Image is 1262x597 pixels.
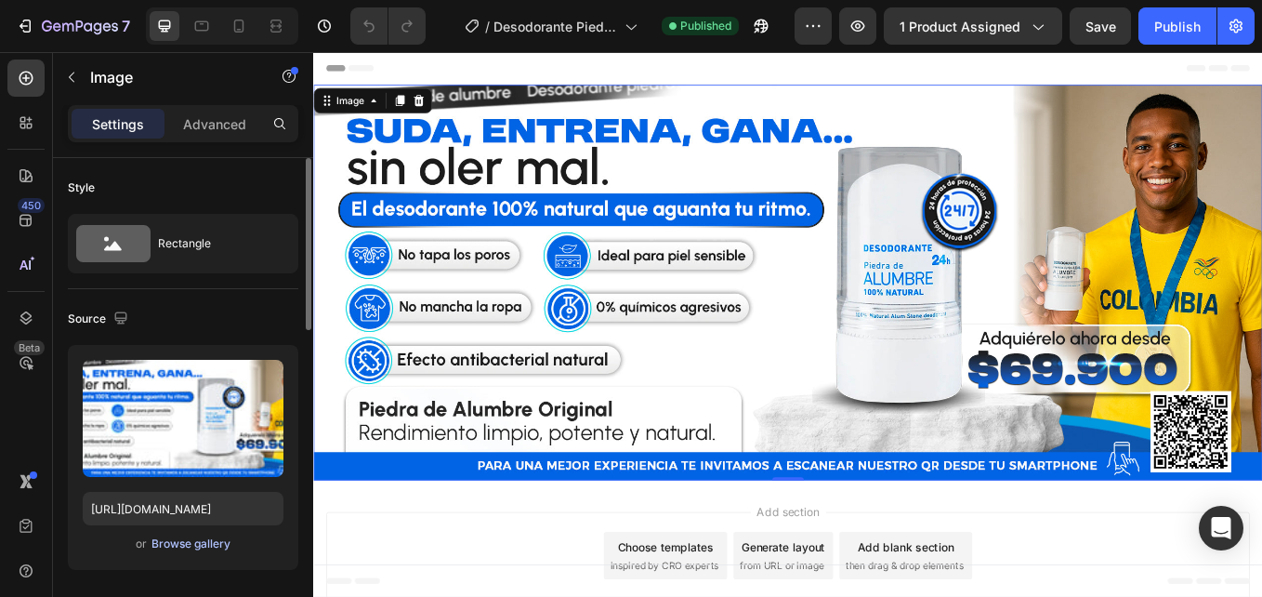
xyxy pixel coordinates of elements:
div: Browse gallery [151,536,230,552]
div: Style [68,179,95,196]
div: Rectangle [158,222,271,265]
div: Open Intercom Messenger [1199,506,1243,551]
span: Add section [514,530,602,550]
div: Add blank section [639,572,753,591]
div: Generate layout [504,572,601,591]
span: or [136,533,147,555]
span: Desodorante Piedra de Alumbre | Deportistas [493,17,617,36]
div: Undo/Redo [350,7,426,45]
div: 450 [18,198,45,213]
div: Choose templates [358,572,470,591]
button: Browse gallery [151,535,231,553]
span: / [485,17,490,36]
button: Publish [1138,7,1216,45]
p: Advanced [183,114,246,134]
button: Save [1070,7,1131,45]
input: https://example.com/image.jpg [83,492,283,525]
span: Save [1085,19,1116,34]
img: preview-image [83,360,283,477]
div: Source [68,307,132,332]
div: Publish [1154,17,1201,36]
p: Image [90,66,248,88]
button: 7 [7,7,138,45]
p: 7 [122,15,130,37]
iframe: Design area [313,52,1262,597]
span: 1 product assigned [900,17,1020,36]
span: Published [680,18,731,34]
p: Settings [92,114,144,134]
div: Beta [14,340,45,355]
button: 1 product assigned [884,7,1062,45]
